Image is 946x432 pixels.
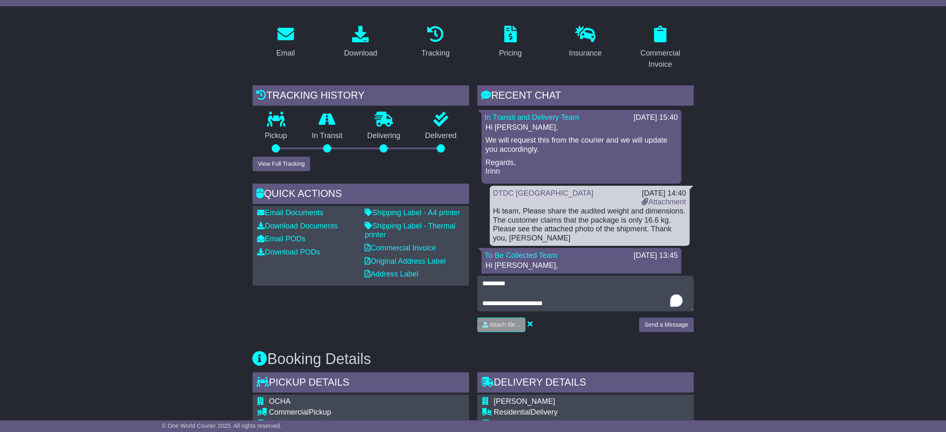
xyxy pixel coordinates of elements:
[258,209,323,217] a: Email Documents
[499,48,522,59] div: Pricing
[258,248,320,256] a: Download PODs
[338,23,382,62] a: Download
[494,408,531,416] span: Residential
[258,222,338,230] a: Download Documents
[365,244,436,252] a: Commercial Invoice
[271,23,300,62] a: Email
[416,23,455,62] a: Tracking
[477,85,694,108] div: RECENT CHAT
[634,113,678,122] div: [DATE] 15:40
[634,251,678,260] div: [DATE] 13:45
[486,136,677,154] p: We will request this from the courier and we will update you accordingly.
[494,419,654,428] div: [STREET_ADDRESS][PERSON_NAME]
[642,189,686,198] div: [DATE] 14:40
[486,123,677,132] p: Hi [PERSON_NAME],
[269,419,420,428] div: OCHA, Avenue [PERSON_NAME], Rue 1044
[365,209,460,217] a: Shipping Label - A4 printer
[493,207,686,243] div: Hi team, Please share the audited weight and dimensions. The customer claims that the package is ...
[493,189,593,197] a: DTDC [GEOGRAPHIC_DATA]
[413,131,469,141] p: Delivered
[269,397,291,405] span: OCHA
[477,276,694,311] textarea: To enrich screen reader interactions, please activate Accessibility in Grammarly extension settings
[253,85,469,108] div: Tracking history
[299,131,355,141] p: In Transit
[253,131,300,141] p: Pickup
[162,422,282,429] span: © One World Courier 2025. All rights reserved.
[269,408,420,417] div: Pickup
[485,251,557,260] a: To Be Collected Team
[494,23,527,62] a: Pricing
[494,397,555,405] span: [PERSON_NAME]
[269,408,309,416] span: Commercial
[632,48,688,70] div: Commercial Invoice
[477,372,694,395] div: Delivery Details
[253,157,310,171] button: View Full Tracking
[485,113,579,121] a: In Transit and Delivery Team
[365,270,418,278] a: Address Label
[564,23,607,62] a: Insurance
[355,131,413,141] p: Delivering
[276,48,295,59] div: Email
[253,184,469,206] div: Quick Actions
[486,261,677,270] p: Hi [PERSON_NAME],
[569,48,602,59] div: Insurance
[642,198,686,206] a: Attachment
[627,23,694,73] a: Commercial Invoice
[421,48,450,59] div: Tracking
[258,235,306,243] a: Email PODs
[639,318,693,332] button: Send a Message
[365,257,446,265] a: Original Address Label
[253,372,469,395] div: Pickup Details
[486,158,677,176] p: Regards, Irinn
[344,48,377,59] div: Download
[494,408,654,417] div: Delivery
[253,351,694,367] h3: Booking Details
[365,222,456,239] a: Shipping Label - Thermal printer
